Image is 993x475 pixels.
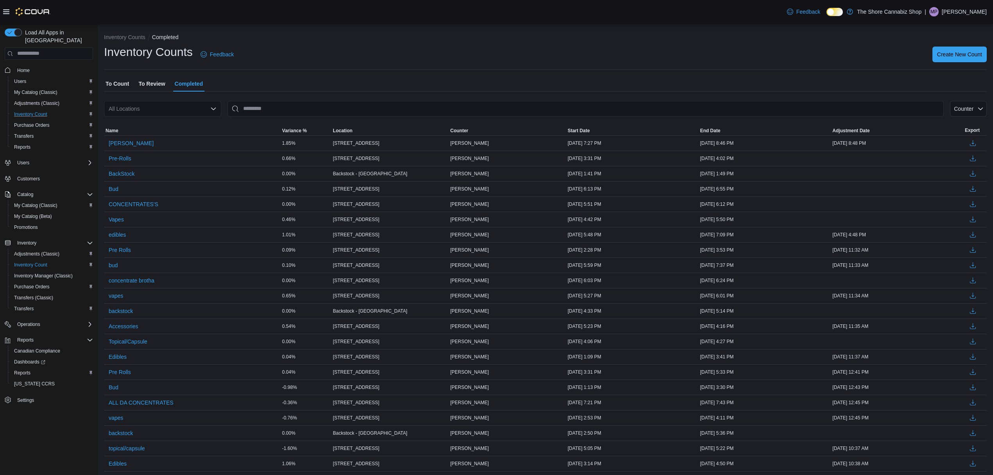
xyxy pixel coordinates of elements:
[8,222,96,233] button: Promotions
[106,366,134,378] button: Pre Rolls
[281,276,332,285] div: 0.00%
[106,427,136,439] button: backstock
[699,291,831,300] div: [DATE] 6:01 PM
[566,230,699,239] div: [DATE] 5:48 PM
[699,352,831,362] div: [DATE] 3:41 PM
[332,126,449,135] button: Location
[450,384,489,390] span: [PERSON_NAME]
[11,260,93,270] span: Inventory Count
[450,232,489,238] span: [PERSON_NAME]
[109,170,134,178] span: BackStock
[17,160,29,166] span: Users
[11,357,48,367] a: Dashboards
[11,223,93,232] span: Promotions
[11,201,61,210] a: My Catalog (Classic)
[11,88,61,97] a: My Catalog (Classic)
[14,133,34,139] span: Transfers
[942,7,987,16] p: [PERSON_NAME]
[14,284,50,290] span: Purchase Orders
[11,271,76,281] a: Inventory Manager (Classic)
[332,245,449,255] div: [STREET_ADDRESS]
[2,319,96,330] button: Operations
[8,200,96,211] button: My Catalog (Classic)
[281,184,332,194] div: 0.12%
[106,76,129,92] span: To Count
[932,47,987,62] button: Create New Count
[14,381,55,387] span: [US_STATE] CCRS
[14,370,30,376] span: Reports
[332,154,449,163] div: [STREET_ADDRESS]
[2,394,96,405] button: Settings
[11,121,53,130] a: Purchase Orders
[281,154,332,163] div: 0.66%
[210,106,217,112] button: Open list of options
[700,128,721,134] span: End Date
[11,260,50,270] a: Inventory Count
[14,320,93,329] span: Operations
[566,245,699,255] div: [DATE] 2:28 PM
[930,7,937,16] span: MP
[450,201,489,207] span: [PERSON_NAME]
[11,212,55,221] a: My Catalog (Beta)
[566,169,699,178] div: [DATE] 1:41 PM
[109,185,118,193] span: Bud
[8,131,96,142] button: Transfers
[106,183,122,195] button: Bud
[699,230,831,239] div: [DATE] 7:09 PM
[106,305,136,317] button: backstock
[450,369,489,375] span: [PERSON_NAME]
[11,346,63,356] a: Canadian Compliance
[566,184,699,194] div: [DATE] 6:13 PM
[14,395,93,405] span: Settings
[104,33,987,43] nav: An example of EuiBreadcrumbs
[11,368,93,378] span: Reports
[5,61,93,426] nav: Complex example
[450,247,489,253] span: [PERSON_NAME]
[106,443,148,454] button: topical/capsule
[8,248,96,259] button: Adjustments (Classic)
[17,67,30,74] span: Home
[175,76,203,92] span: Completed
[14,190,36,199] button: Catalog
[831,383,963,392] div: [DATE] 12:43 PM
[699,398,831,407] div: [DATE] 7:43 PM
[566,200,699,209] div: [DATE] 5:51 PM
[950,101,987,117] button: Counter
[450,186,489,192] span: [PERSON_NAME]
[11,142,93,152] span: Reports
[332,383,449,392] div: [STREET_ADDRESS]
[109,444,145,452] span: topical/capsule
[11,131,37,141] a: Transfers
[8,378,96,389] button: [US_STATE] CCRS
[106,351,130,363] button: Edibles
[106,153,134,164] button: Pre-Rolls
[11,304,37,313] a: Transfers
[281,306,332,316] div: 0.00%
[106,381,122,393] button: Bud
[450,308,489,314] span: [PERSON_NAME]
[11,357,93,367] span: Dashboards
[699,139,831,148] div: [DATE] 8:46 PM
[450,338,489,345] span: [PERSON_NAME]
[14,238,39,248] button: Inventory
[109,460,127,468] span: Edibles
[281,352,332,362] div: 0.04%
[11,77,93,86] span: Users
[106,229,129,241] button: edibles
[831,291,963,300] div: [DATE] 11:34 AM
[106,137,157,149] button: [PERSON_NAME]
[14,295,53,301] span: Transfers (Classic)
[11,282,53,291] a: Purchase Orders
[210,50,234,58] span: Feedback
[14,158,93,167] span: Users
[282,128,307,134] span: Variance %
[14,190,93,199] span: Catalog
[104,126,281,135] button: Name
[8,259,96,270] button: Inventory Count
[109,414,123,422] span: vapes
[109,338,147,345] span: Topical/Capsule
[11,110,50,119] a: Inventory Count
[14,174,93,184] span: Customers
[109,429,133,437] span: backstock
